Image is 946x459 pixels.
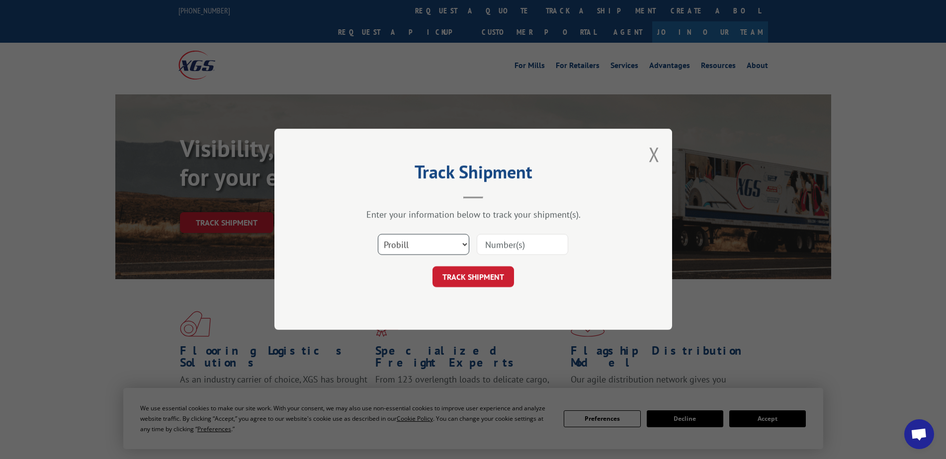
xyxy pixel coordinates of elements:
[904,419,934,449] div: Open chat
[324,165,622,184] h2: Track Shipment
[649,141,660,167] button: Close modal
[324,209,622,221] div: Enter your information below to track your shipment(s).
[477,234,568,255] input: Number(s)
[432,267,514,288] button: TRACK SHIPMENT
